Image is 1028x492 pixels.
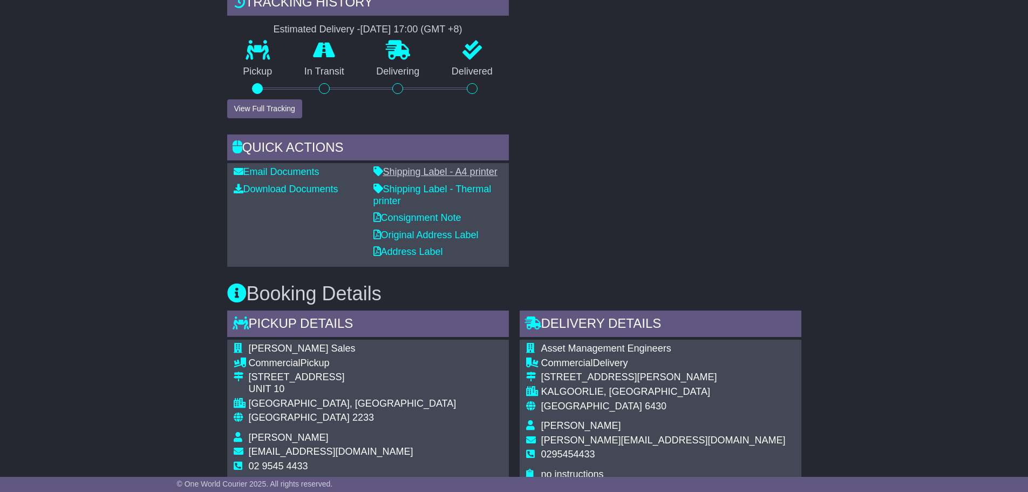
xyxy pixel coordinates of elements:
[352,412,374,423] span: 2233
[227,99,302,118] button: View Full Tracking
[541,372,786,383] div: [STREET_ADDRESS][PERSON_NAME]
[645,401,666,412] span: 6430
[227,66,289,78] p: Pickup
[227,24,509,36] div: Estimated Delivery -
[288,66,360,78] p: In Transit
[249,446,413,457] span: [EMAIL_ADDRESS][DOMAIN_NAME]
[249,372,457,383] div: [STREET_ADDRESS]
[249,383,457,395] div: UNIT 10
[360,24,462,36] div: [DATE] 17:00 (GMT +8)
[249,412,350,423] span: [GEOGRAPHIC_DATA]
[435,66,509,78] p: Delivered
[373,246,443,257] a: Address Label
[541,449,595,460] span: 0295454433
[249,432,329,443] span: [PERSON_NAME]
[541,358,593,368] span: Commercial
[177,480,333,488] span: © One World Courier 2025. All rights reserved.
[249,358,301,368] span: Commercial
[541,343,671,354] span: Asset Management Engineers
[234,166,319,177] a: Email Documents
[541,469,604,480] span: no instructions
[249,461,308,471] span: 02 9545 4433
[541,358,786,369] div: Delivery
[227,134,509,164] div: Quick Actions
[373,230,479,240] a: Original Address Label
[249,398,457,410] div: [GEOGRAPHIC_DATA], [GEOGRAPHIC_DATA]
[541,420,621,431] span: [PERSON_NAME]
[227,283,801,305] h3: Booking Details
[520,311,801,340] div: Delivery Details
[249,358,457,369] div: Pickup
[373,212,461,223] a: Consignment Note
[373,184,492,206] a: Shipping Label - Thermal printer
[373,166,498,177] a: Shipping Label - A4 printer
[541,435,786,446] span: [PERSON_NAME][EMAIL_ADDRESS][DOMAIN_NAME]
[234,184,338,194] a: Download Documents
[541,386,786,398] div: KALGOORLIE, [GEOGRAPHIC_DATA]
[227,311,509,340] div: Pickup Details
[360,66,436,78] p: Delivering
[249,343,356,354] span: [PERSON_NAME] Sales
[541,401,642,412] span: [GEOGRAPHIC_DATA]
